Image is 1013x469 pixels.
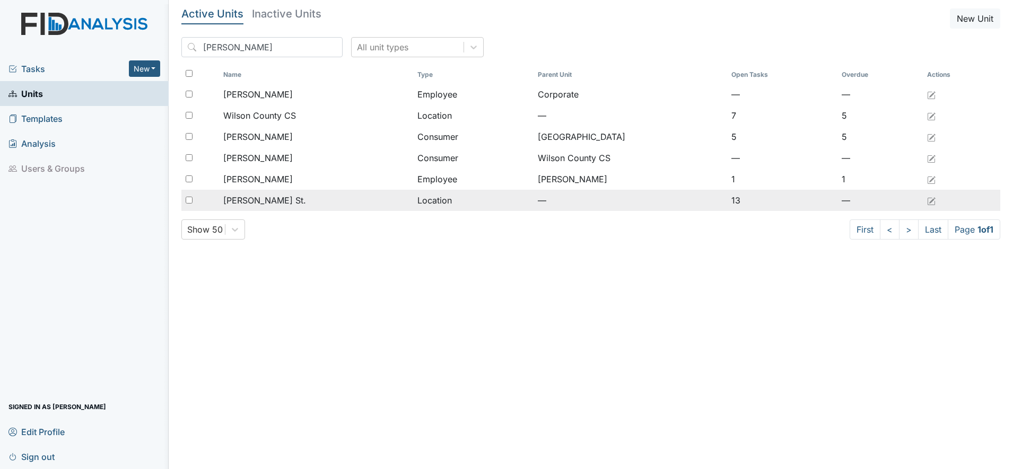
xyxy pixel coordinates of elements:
[223,130,293,143] span: [PERSON_NAME]
[534,126,728,147] td: [GEOGRAPHIC_DATA]
[219,66,413,84] th: Toggle SortBy
[977,224,993,235] strong: 1 of 1
[129,60,161,77] button: New
[413,105,534,126] td: Location
[181,8,243,19] h5: Active Units
[927,88,936,101] a: Edit
[8,399,106,415] span: Signed in as [PERSON_NAME]
[534,105,728,126] td: —
[727,190,837,211] td: 13
[534,190,728,211] td: —
[837,169,923,190] td: 1
[534,147,728,169] td: Wilson County CS
[923,66,976,84] th: Actions
[223,152,293,164] span: [PERSON_NAME]
[8,110,63,127] span: Templates
[927,194,936,207] a: Edit
[413,169,534,190] td: Employee
[413,66,534,84] th: Toggle SortBy
[927,173,936,185] a: Edit
[223,173,293,185] span: [PERSON_NAME]
[413,126,534,147] td: Consumer
[8,63,129,75] a: Tasks
[837,126,923,147] td: 5
[948,219,1000,240] span: Page
[727,169,837,190] td: 1
[223,109,296,122] span: Wilson County CS
[837,84,923,105] td: —
[181,37,343,57] input: Search...
[223,88,293,101] span: [PERSON_NAME]
[918,219,948,240] a: Last
[8,423,65,440] span: Edit Profile
[357,41,408,54] div: All unit types
[8,448,55,465] span: Sign out
[927,109,936,122] a: Edit
[850,219,1000,240] nav: task-pagination
[727,126,837,147] td: 5
[850,219,880,240] a: First
[8,135,56,152] span: Analysis
[186,70,193,77] input: Toggle All Rows Selected
[413,190,534,211] td: Location
[252,8,321,19] h5: Inactive Units
[950,8,1000,29] button: New Unit
[727,84,837,105] td: —
[880,219,900,240] a: <
[837,66,923,84] th: Toggle SortBy
[223,194,306,207] span: [PERSON_NAME] St.
[534,66,728,84] th: Toggle SortBy
[413,84,534,105] td: Employee
[187,223,223,236] div: Show 50
[837,147,923,169] td: —
[899,219,919,240] a: >
[727,66,837,84] th: Toggle SortBy
[534,84,728,105] td: Corporate
[837,190,923,211] td: —
[413,147,534,169] td: Consumer
[727,147,837,169] td: —
[534,169,728,190] td: [PERSON_NAME]
[8,85,43,102] span: Units
[927,152,936,164] a: Edit
[727,105,837,126] td: 7
[837,105,923,126] td: 5
[927,130,936,143] a: Edit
